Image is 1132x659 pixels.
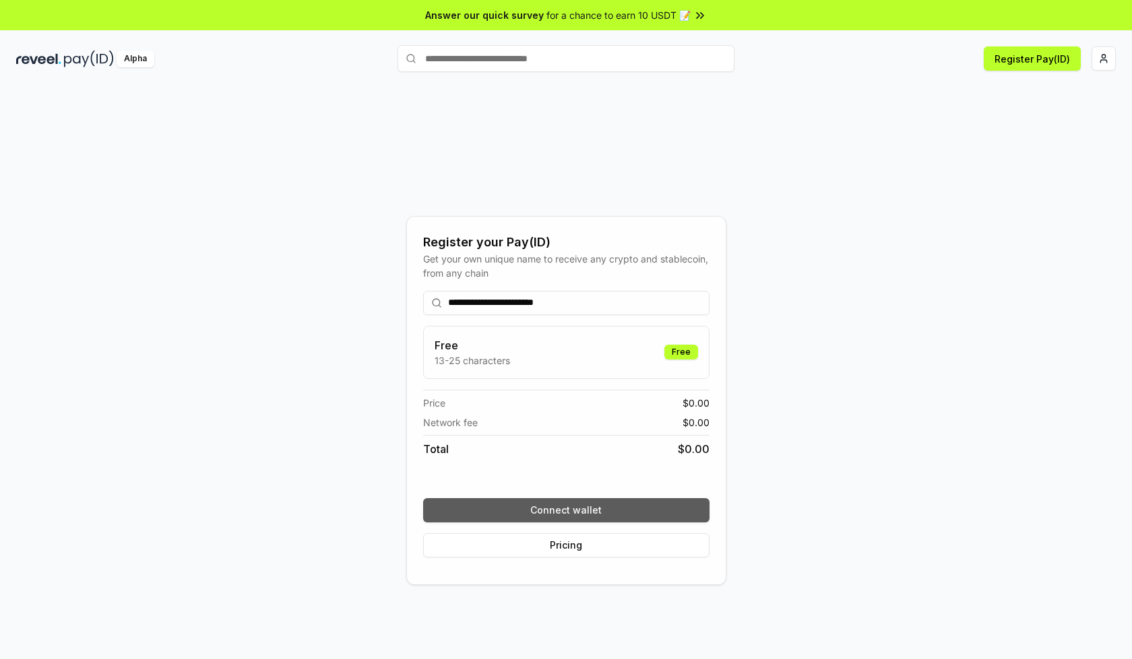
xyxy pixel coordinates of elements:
span: Answer our quick survey [425,8,544,22]
h3: Free [435,337,510,353]
span: for a chance to earn 10 USDT 📝 [546,8,691,22]
img: reveel_dark [16,50,61,67]
span: Total [423,441,449,457]
span: $ 0.00 [678,441,710,457]
span: Price [423,396,445,410]
button: Pricing [423,533,710,557]
img: pay_id [64,50,114,67]
button: Register Pay(ID) [984,46,1081,71]
span: $ 0.00 [683,396,710,410]
div: Alpha [117,50,154,67]
div: Free [664,345,698,359]
span: $ 0.00 [683,415,710,429]
div: Register your Pay(ID) [423,233,710,252]
div: Get your own unique name to receive any crypto and stablecoin, from any chain [423,252,710,280]
span: Network fee [423,415,478,429]
p: 13-25 characters [435,353,510,368]
button: Connect wallet [423,498,710,522]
